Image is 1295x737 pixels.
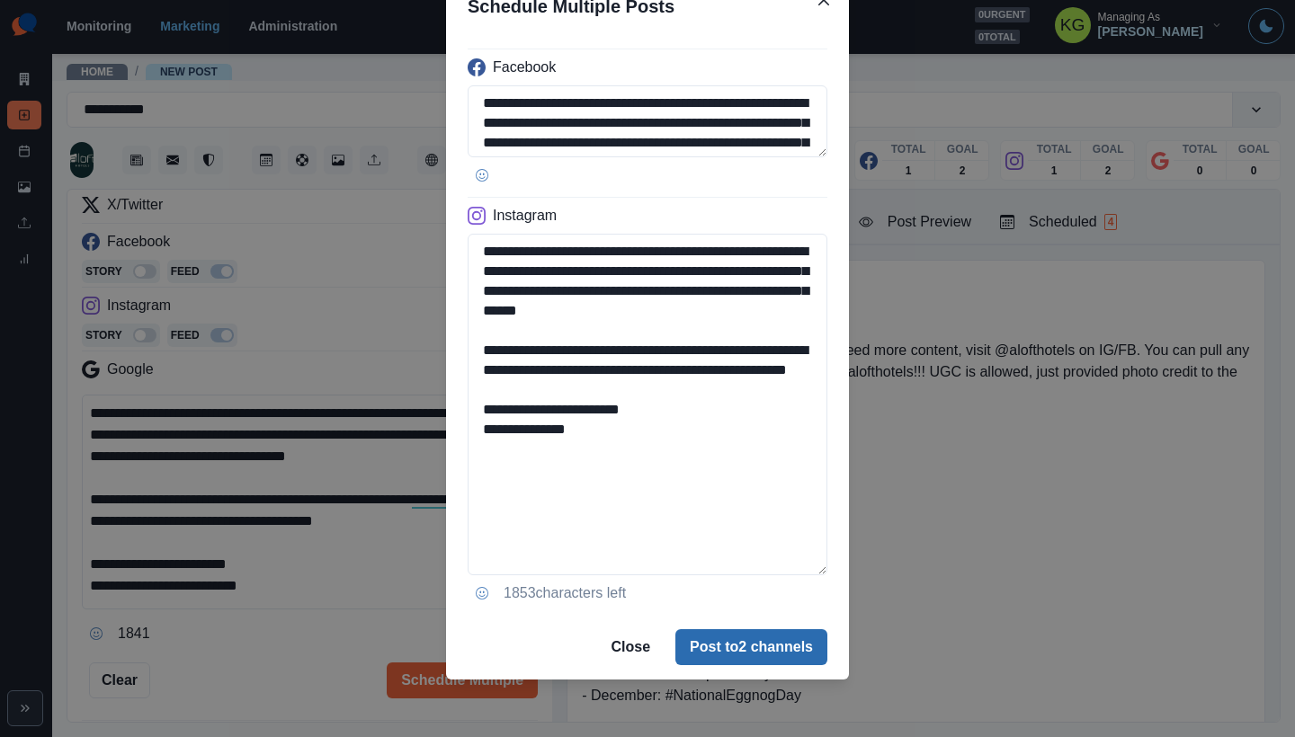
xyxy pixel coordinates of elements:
button: Opens Emoji Picker [468,579,496,608]
button: Opens Emoji Picker [468,161,496,190]
button: Post to2 channels [675,629,827,665]
p: Instagram [493,205,557,226]
p: 1853 characters left [504,582,626,604]
p: Facebook [493,57,556,78]
button: Close [596,629,665,665]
